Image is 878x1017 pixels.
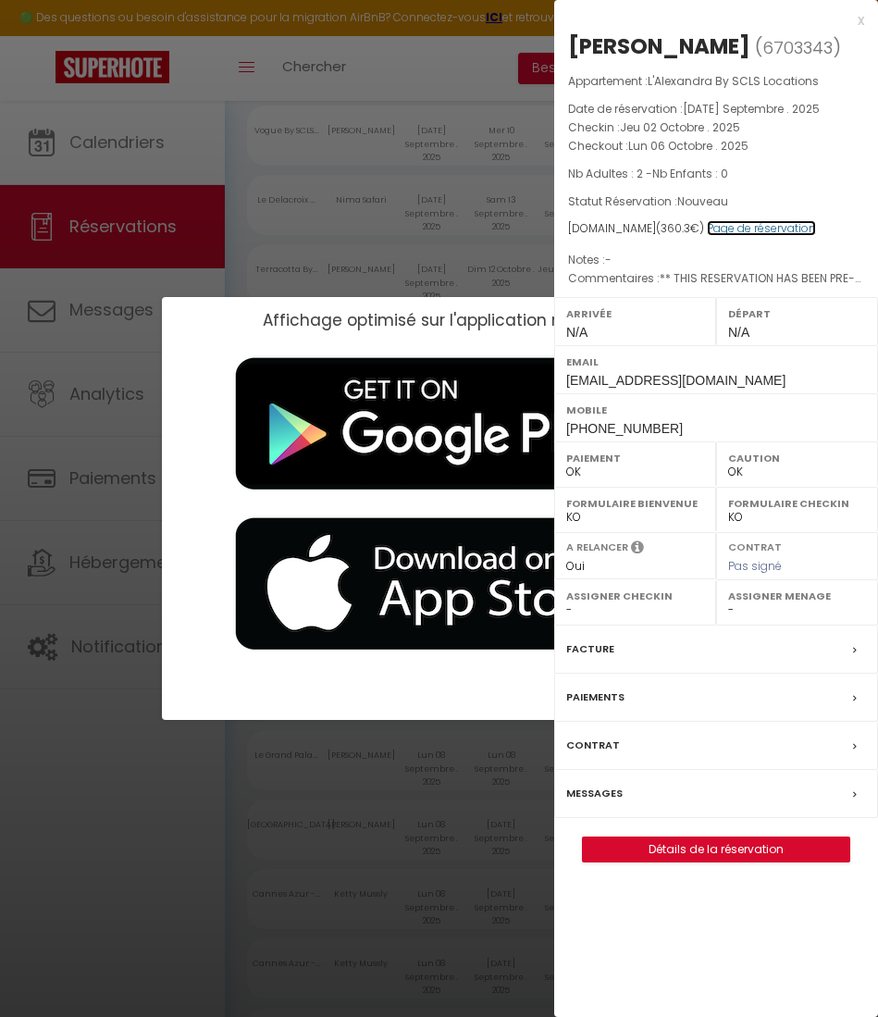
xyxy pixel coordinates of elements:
[566,736,620,755] label: Contrat
[208,344,671,504] img: playMarket
[648,73,819,89] span: L'Alexandra By SCLS Locations
[568,118,864,137] p: Checkin :
[15,7,70,63] button: Ouvrir le widget de chat LiveChat
[554,9,864,31] div: x
[728,587,866,605] label: Assigner Menage
[661,220,690,236] span: 360.3
[566,325,587,340] span: N/A
[656,220,704,236] span: ( €)
[628,138,748,154] span: Lun 06 Octobre . 2025
[728,304,866,323] label: Départ
[728,540,782,552] label: Contrat
[631,540,644,560] i: Sélectionner OUI si vous souhaiter envoyer les séquences de messages post-checkout
[683,101,820,117] span: [DATE] Septembre . 2025
[566,304,704,323] label: Arrivée
[566,373,785,388] span: [EMAIL_ADDRESS][DOMAIN_NAME]
[566,587,704,605] label: Assigner Checkin
[728,494,866,513] label: Formulaire Checkin
[568,192,864,211] p: Statut Réservation :
[677,193,728,209] span: Nouveau
[568,72,864,91] p: Appartement :
[728,449,866,467] label: Caution
[566,401,866,419] label: Mobile
[582,837,850,862] button: Détails de la réservation
[728,325,749,340] span: N/A
[263,311,606,329] h2: Affichage optimisé sur l'application mobile
[566,639,614,659] label: Facture
[755,34,841,60] span: ( )
[568,31,750,61] div: [PERSON_NAME]
[568,100,864,118] p: Date de réservation :
[566,353,866,371] label: Email
[568,137,864,155] p: Checkout :
[568,166,728,181] span: Nb Adultes : 2 -
[566,688,624,707] label: Paiements
[566,540,628,555] label: A relancer
[652,166,728,181] span: Nb Enfants : 0
[762,36,833,59] span: 6703343
[707,220,816,236] a: Page de réservation
[208,504,671,664] img: appStore
[568,220,864,238] div: [DOMAIN_NAME]
[566,449,704,467] label: Paiement
[620,119,740,135] span: Jeu 02 Octobre . 2025
[566,421,683,436] span: [PHONE_NUMBER]
[568,251,864,269] p: Notes :
[568,269,864,288] p: Commentaires :
[728,558,782,574] span: Pas signé
[566,494,704,513] label: Formulaire Bienvenue
[583,837,849,862] a: Détails de la réservation
[566,784,623,803] label: Messages
[605,252,612,267] span: -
